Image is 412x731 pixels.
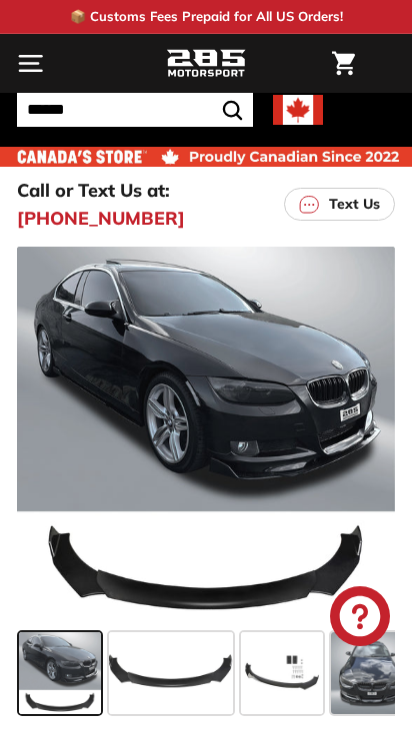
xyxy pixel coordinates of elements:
p: 📦 Customs Fees Prepaid for All US Orders! [70,7,343,27]
inbox-online-store-chat: Shopify online store chat [324,586,396,651]
input: Search [17,93,253,127]
p: Text Us [329,194,380,215]
a: Cart [322,35,365,92]
a: [PHONE_NUMBER] [17,205,185,232]
img: Logo_285_Motorsport_areodynamics_components [166,47,246,81]
a: Text Us [284,188,395,221]
p: Call or Text Us at: [17,177,170,204]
